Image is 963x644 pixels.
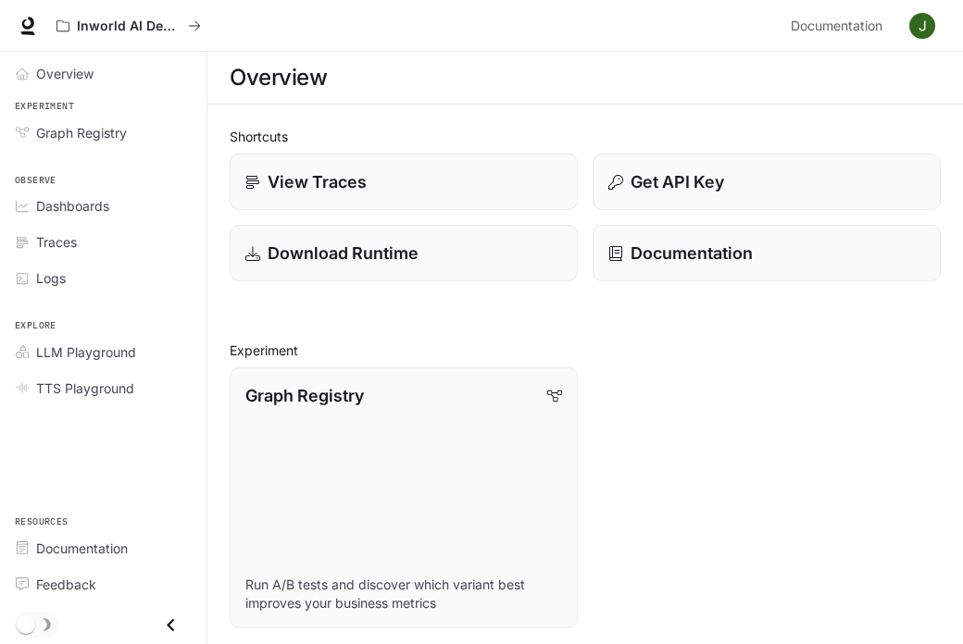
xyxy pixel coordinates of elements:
a: Documentation [7,532,199,564]
a: TTS Playground [7,372,199,404]
a: Download Runtime [230,225,578,281]
a: View Traces [230,154,578,210]
button: All workspaces [48,7,209,44]
p: Inworld AI Demos [77,19,181,34]
p: Get API Key [631,169,724,194]
span: Dark mode toggle [17,613,35,634]
a: Dashboards [7,190,199,222]
button: Close drawer [150,606,192,644]
span: Documentation [36,539,128,558]
button: Get API Key [593,154,941,210]
a: Documentation [593,225,941,281]
h1: Overview [230,59,327,96]
span: LLM Playground [36,342,136,362]
button: User avatar [904,7,941,44]
img: User avatar [909,13,935,39]
h2: Experiment [230,341,941,360]
span: Dashboards [36,196,109,216]
a: Feedback [7,568,199,601]
p: Documentation [631,241,753,266]
a: LLM Playground [7,336,199,368]
span: Logs [36,268,66,288]
p: Run A/B tests and discover which variant best improves your business metrics [245,576,562,613]
span: Traces [36,232,77,252]
span: TTS Playground [36,378,134,398]
span: Feedback [36,575,96,594]
a: Documentation [783,7,896,44]
a: Graph RegistryRun A/B tests and discover which variant best improves your business metrics [230,367,578,628]
p: Graph Registry [245,383,364,408]
p: Download Runtime [268,241,419,266]
a: Logs [7,262,199,294]
h2: Shortcuts [230,127,941,146]
span: Documentation [791,15,882,38]
span: Graph Registry [36,123,127,142]
span: Overview [36,64,94,83]
p: View Traces [268,169,367,194]
a: Graph Registry [7,117,199,149]
a: Traces [7,226,199,258]
a: Overview [7,57,199,90]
